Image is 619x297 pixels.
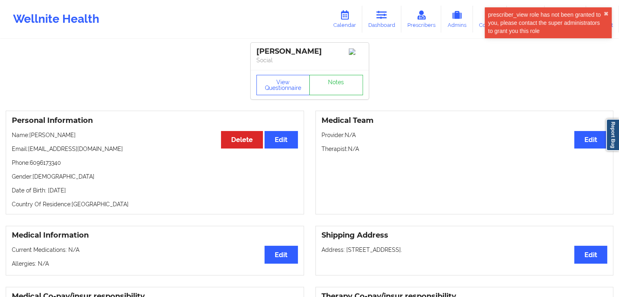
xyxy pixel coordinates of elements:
button: Edit [574,246,607,263]
a: Prescribers [401,6,442,33]
button: View Questionnaire [256,75,310,95]
a: Dashboard [362,6,401,33]
p: Phone: 6096173340 [12,159,298,167]
p: Email: [EMAIL_ADDRESS][DOMAIN_NAME] [12,145,298,153]
div: prescriber_view role has not been granted to you, please contact the super administrators to gran... [488,11,604,35]
a: Calendar [327,6,362,33]
button: Edit [265,131,297,148]
button: Edit [574,131,607,148]
h3: Personal Information [12,116,298,125]
a: Report Bug [606,119,619,151]
p: Allergies: N/A [12,260,298,268]
h3: Shipping Address [322,231,608,240]
a: Coaches [473,6,507,33]
p: Date of Birth: [DATE] [12,186,298,194]
p: Country Of Residence: [GEOGRAPHIC_DATA] [12,200,298,208]
button: Edit [265,246,297,263]
button: close [604,11,608,17]
div: [PERSON_NAME] [256,47,363,56]
a: Notes [309,75,363,95]
p: Provider: N/A [322,131,608,139]
h3: Medical Information [12,231,298,240]
p: Address: [STREET_ADDRESS]. [322,246,608,254]
button: Delete [221,131,263,148]
img: Image%2Fplaceholer-image.png [349,48,363,55]
p: Therapist: N/A [322,145,608,153]
h3: Medical Team [322,116,608,125]
a: Admins [441,6,473,33]
p: Social [256,56,363,64]
p: Name: [PERSON_NAME] [12,131,298,139]
p: Current Medications: N/A [12,246,298,254]
p: Gender: [DEMOGRAPHIC_DATA] [12,173,298,181]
